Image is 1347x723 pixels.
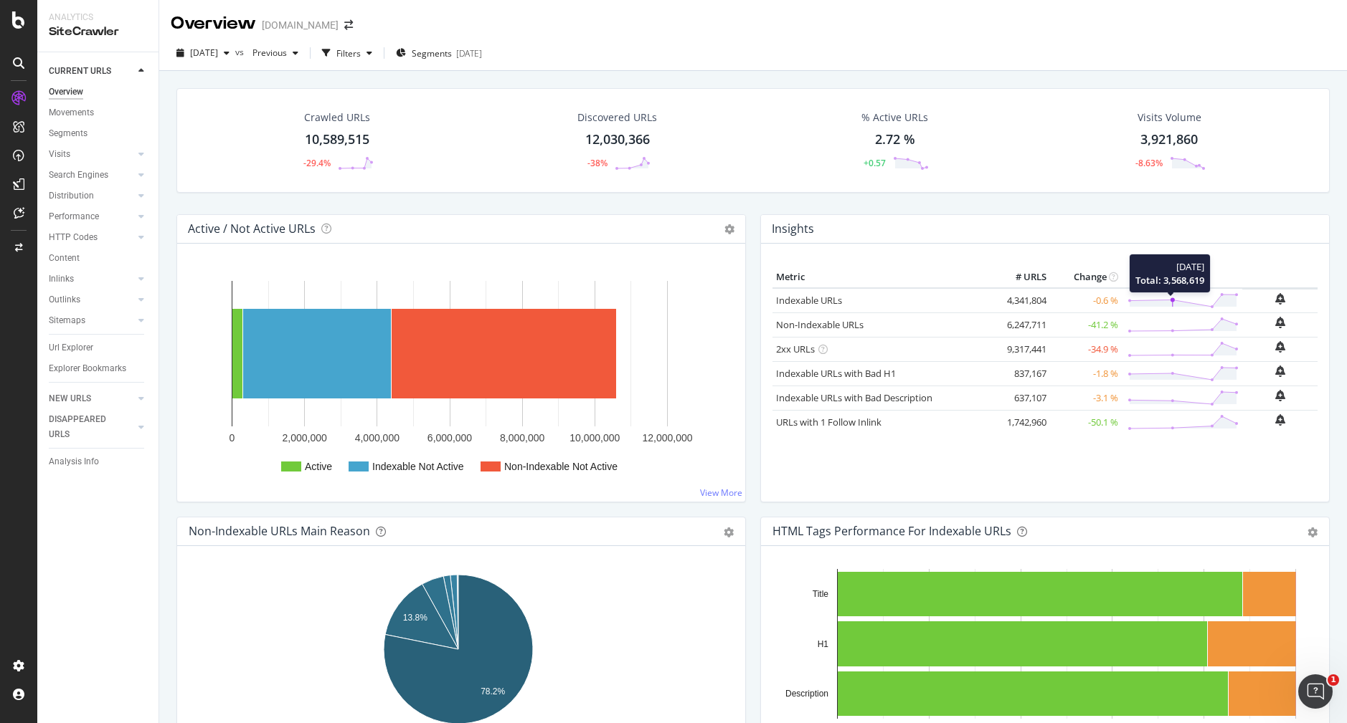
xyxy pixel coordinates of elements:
[190,47,218,59] span: 2025 Sep. 19th
[49,85,83,100] div: Overview
[49,454,99,469] div: Analysis Info
[49,188,134,204] a: Distribution
[372,461,464,472] text: Indexable Not Active
[49,126,148,141] a: Segments
[993,386,1050,410] td: 637,107
[875,130,915,149] div: 2.72 %
[49,168,108,183] div: Search Engines
[1122,267,1242,288] th: Trend
[355,432,400,444] text: 4,000,000
[724,527,734,537] div: gear
[49,361,126,376] div: Explorer Bookmarks
[1275,341,1285,353] div: bell-plus
[235,46,247,58] span: vs
[49,272,134,287] a: Inlinks
[772,267,993,288] th: Metric
[304,110,370,125] div: Crawled URLs
[305,461,332,472] text: Active
[49,313,134,328] a: Sitemaps
[49,105,148,120] a: Movements
[861,110,928,125] div: % Active URLs
[336,47,361,59] div: Filters
[1308,527,1318,537] div: gear
[49,64,134,79] a: CURRENT URLS
[772,219,814,239] h4: Insights
[700,487,742,499] a: View More
[49,340,93,355] div: Url Explorer
[49,340,148,355] a: Url Explorer
[49,412,134,442] a: DISAPPEARED URLS
[344,20,353,30] div: arrow-right-arrow-left
[283,432,327,444] text: 2,000,000
[189,267,734,490] svg: A chart.
[412,47,452,59] span: Segments
[776,294,842,307] a: Indexable URLs
[481,686,505,696] text: 78.2%
[504,461,618,472] text: Non-Indexable Not Active
[818,639,829,649] text: H1
[813,589,829,599] text: Title
[1275,390,1285,401] div: bell-plus
[189,524,370,538] div: Non-Indexable URLs Main Reason
[49,454,148,469] a: Analysis Info
[247,47,287,59] span: Previous
[776,416,882,428] a: URLs with 1 Follow Inlink
[230,432,235,444] text: 0
[785,689,828,699] text: Description
[1275,317,1285,328] div: bell-plus
[303,157,331,169] div: -29.4%
[724,224,734,234] i: Options
[1050,361,1122,386] td: -1.8 %
[49,126,88,141] div: Segments
[49,412,121,442] div: DISAPPEARED URLS
[772,524,1011,538] div: HTML Tags Performance for Indexable URLs
[1050,386,1122,410] td: -3.1 %
[49,272,74,287] div: Inlinks
[993,410,1050,434] td: 1,742,960
[864,157,886,169] div: +0.57
[1050,410,1122,434] td: -50.1 %
[316,42,378,64] button: Filters
[49,147,134,162] a: Visits
[49,188,94,204] div: Distribution
[188,219,316,239] h4: Active / Not Active URLs
[993,288,1050,313] td: 4,341,804
[49,292,134,307] a: Outlinks
[49,209,99,224] div: Performance
[49,85,148,100] a: Overview
[993,337,1050,361] td: 9,317,441
[171,11,256,36] div: Overview
[49,292,80,307] div: Outlinks
[49,391,134,406] a: NEW URLS
[49,64,111,79] div: CURRENT URLS
[49,391,91,406] div: NEW URLS
[171,42,235,64] button: [DATE]
[49,361,148,376] a: Explorer Bookmarks
[49,11,147,24] div: Analytics
[776,343,815,355] a: 2xx URLs
[776,318,864,331] a: Non-Indexable URLs
[587,157,608,169] div: -38%
[49,251,80,266] div: Content
[993,267,1050,288] th: # URLS
[403,613,427,623] text: 13.8%
[49,251,148,266] a: Content
[642,432,692,444] text: 12,000,000
[776,391,932,404] a: Indexable URLs with Bad Description
[1135,157,1163,169] div: -8.63%
[49,105,94,120] div: Movements
[1050,312,1122,337] td: -41.2 %
[456,47,482,59] div: [DATE]
[1275,293,1285,305] div: bell-plus
[427,432,472,444] text: 6,000,000
[1050,337,1122,361] td: -34.9 %
[1140,130,1198,149] div: 3,921,860
[500,432,544,444] text: 8,000,000
[49,24,147,40] div: SiteCrawler
[776,367,896,380] a: Indexable URLs with Bad H1
[1050,288,1122,313] td: -0.6 %
[49,230,98,245] div: HTTP Codes
[1275,365,1285,377] div: bell-plus
[49,209,134,224] a: Performance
